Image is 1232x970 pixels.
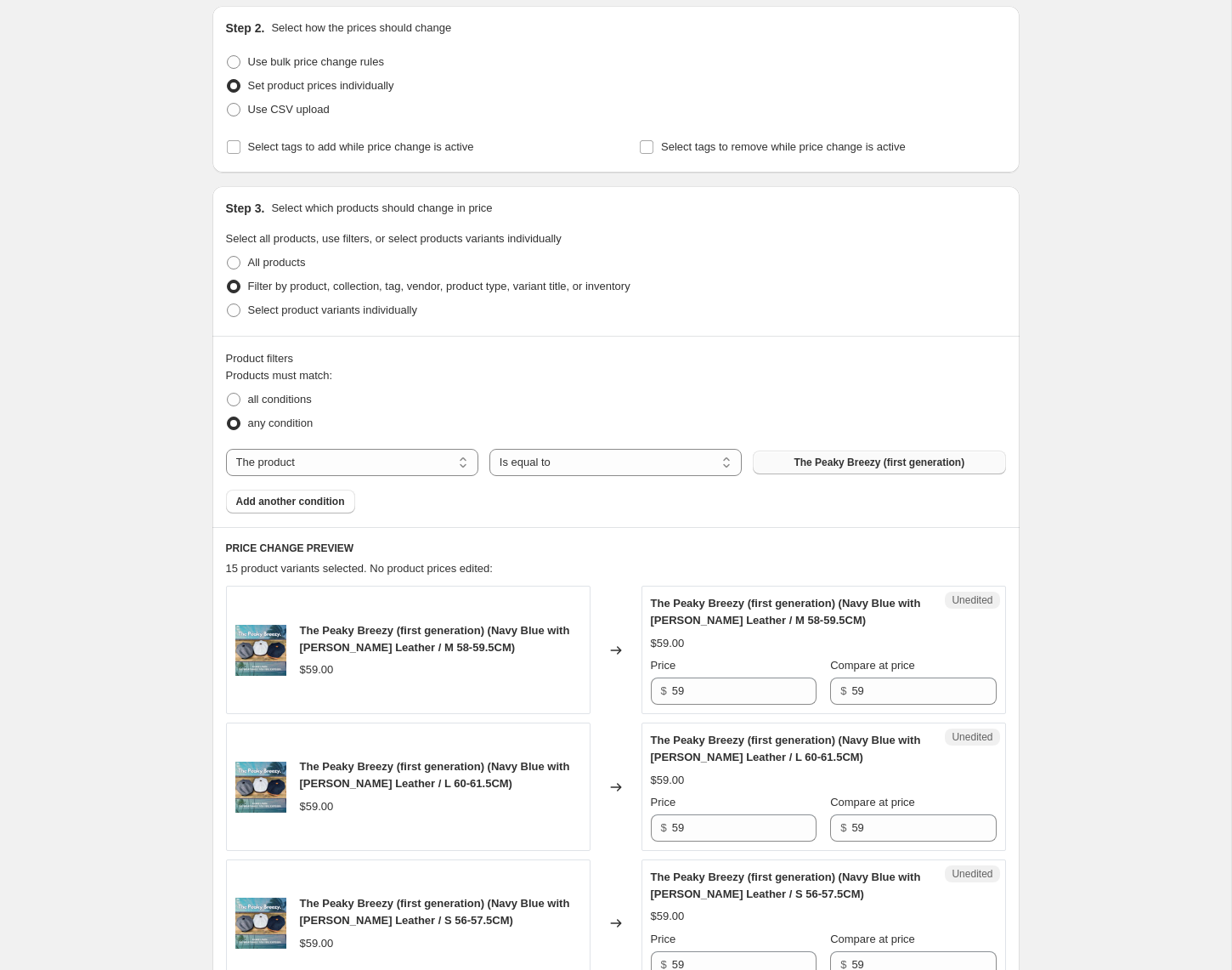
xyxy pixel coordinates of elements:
span: $59.00 [651,774,685,786]
button: Add another condition [226,490,355,513]
span: The Peaky Breezy (first generation) [794,456,964,469]
span: Price [651,796,676,808]
h2: Step 2. [226,20,265,37]
span: all conditions [248,393,312,406]
span: 15 product variants selected. No product prices edited: [226,562,493,575]
span: Unedited [952,730,992,744]
span: The Peaky Breezy (first generation) (Navy Blue with [PERSON_NAME] Leather / S 56-57.5CM) [651,871,921,900]
span: Compare at price [830,933,915,945]
span: Unedited [952,867,992,881]
span: $ [840,684,846,697]
span: Unedited [952,593,992,607]
span: Price [651,933,676,945]
span: any condition [248,417,314,429]
h2: Step 3. [226,200,265,217]
span: $59.00 [300,800,334,813]
span: All products [248,256,306,269]
span: Filter by product, collection, tag, vendor, product type, variant title, or inventory [248,280,630,292]
span: The Peaky Breezy (first generation) (Navy Blue with [PERSON_NAME] Leather / M 58-59.5CM) [300,624,570,654]
span: $59.00 [651,637,685,650]
span: Select tags to remove while price change is active [661,140,906,153]
span: Compare at price [830,796,915,808]
span: Set product prices individually [248,79,394,92]
span: $ [661,821,667,834]
span: The Peaky Breezy (first generation) (Navy Blue with [PERSON_NAME] Leather / S 56-57.5CM) [300,897,570,927]
span: Select all products, use filters, or select products variants individually [226,232,562,245]
span: $59.00 [300,937,334,950]
span: The Peaky Breezy (first generation) (Navy Blue with [PERSON_NAME] Leather / L 60-61.5CM) [300,760,570,790]
img: the-peaky-breezy-gray-with-jet-black-leather-152368_80x.jpg [235,625,286,676]
span: $ [661,684,667,697]
span: Price [651,659,676,672]
p: Select how the prices should change [271,20,451,37]
span: Add another condition [236,495,345,508]
span: Compare at price [830,659,915,672]
span: $59.00 [651,910,685,922]
div: Product filters [226,350,1006,367]
span: The Peaky Breezy (first generation) (Navy Blue with [PERSON_NAME] Leather / L 60-61.5CM) [651,734,921,763]
span: Use CSV upload [248,103,330,116]
img: the-peaky-breezy-gray-with-jet-black-leather-152368_80x.jpg [235,762,286,813]
h6: PRICE CHANGE PREVIEW [226,542,1006,555]
span: Products must match: [226,369,333,382]
p: Select which products should change in price [271,200,492,217]
span: Select tags to add while price change is active [248,140,474,153]
span: $59.00 [300,663,334,676]
span: Use bulk price change rules [248,55,384,68]
span: The Peaky Breezy (first generation) (Navy Blue with [PERSON_NAME] Leather / M 58-59.5CM) [651,597,921,627]
button: The Peaky Breezy (first generation) [753,451,1005,474]
span: $ [840,821,846,834]
span: Select product variants individually [248,303,417,316]
img: the-peaky-breezy-gray-with-jet-black-leather-152368_80x.jpg [235,898,286,949]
